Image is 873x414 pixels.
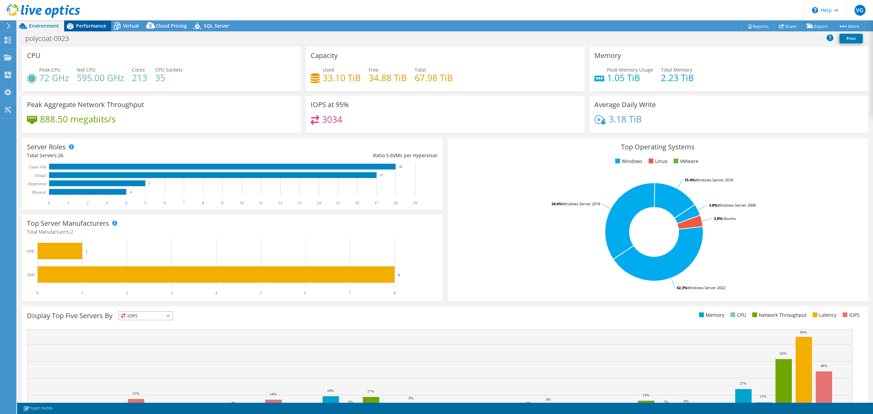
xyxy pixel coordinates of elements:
[81,291,83,295] text: 1
[409,396,414,400] text: 9%
[729,311,746,319] li: CPU
[594,52,621,59] h3: Memory
[833,21,864,31] a: More
[380,174,383,177] text: 17
[130,190,132,194] text: 4
[27,152,232,159] div: Total Servers:
[28,181,46,186] text: Hypervisor
[39,74,69,82] h4: 72 GHz
[34,173,46,178] text: Virtual
[86,249,88,253] text: 1
[661,74,694,82] h4: 2.23 TiB
[27,52,41,59] h3: CPU
[322,116,342,123] h4: 3034
[812,7,818,13] svg: \n
[164,201,166,205] text: 6
[613,158,642,165] li: Windows
[27,272,34,277] text: Dell
[677,285,687,290] tspan: 42.3%
[27,228,438,236] h4: Total Manufacturers:
[183,201,185,205] text: 7
[18,404,57,413] a: Project Notes
[155,74,183,82] h4: 35
[125,201,127,205] text: 4
[774,21,802,31] a: Share
[551,201,562,206] tspan: 34.6%
[709,203,717,208] tspan: 3.8%
[77,74,124,82] h4: 595.00 GHz
[270,392,277,396] text: 14%
[642,393,649,397] text: 13%
[311,101,349,108] h3: IOPS at 95%
[232,152,438,159] div: Ratio: VMs per Hypervisor
[695,177,733,182] tspan: Windows Server 2016
[29,23,59,29] span: Environment
[369,74,407,82] h4: 34.88 TiB
[415,74,453,82] h4: 67.98 TiB
[740,381,746,385] text: 27%
[386,152,393,159] span: 3.6
[546,397,551,401] text: 8%
[156,23,187,29] span: Cloud Pricing
[841,311,860,319] li: IOPS
[327,388,334,393] text: 18%
[800,330,807,334] text: 89%
[317,201,321,205] text: 14
[323,66,334,73] span: Used
[48,201,50,205] text: 0
[132,66,145,73] span: Cores
[415,66,426,73] span: Total
[647,158,667,165] li: Linux
[506,402,511,406] text: 2%
[453,143,863,151] h3: Top Operating Systems
[39,66,60,73] span: Peak CPU
[820,364,827,368] text: 48%
[40,115,116,123] h4: 888.50 megabits/s
[278,201,282,205] text: 12
[323,74,361,82] h4: 33.10 TiB
[607,66,653,73] span: Peak Memory Usage
[87,201,89,205] text: 2
[93,402,98,406] text: 2%
[240,201,244,205] text: 10
[717,203,756,208] tspan: Windows Server 2008
[215,291,217,295] text: 4
[855,5,865,16] span: VG
[144,201,146,205] text: 5
[811,311,837,319] li: Latency
[231,401,236,405] text: 4%
[126,291,128,295] text: 2
[394,291,396,295] text: 8
[71,228,73,235] span: 2
[687,285,725,290] tspan: Windows Server 2022
[388,402,394,406] text: 2%
[171,291,173,295] text: 3
[76,23,106,29] span: Performance
[27,101,144,108] h3: Peak Aggregate Network Throughput
[526,401,531,405] text: 4%
[119,312,173,320] span: IOPS
[259,201,263,205] text: 11
[394,201,398,205] text: 18
[609,115,642,123] h4: 3.18 TiB
[106,201,108,205] text: 3
[374,201,379,205] text: 17
[664,400,669,404] text: 5%
[221,201,223,205] text: 9
[32,190,46,195] text: Physical
[202,201,204,205] text: 8
[661,66,692,73] span: Total Memory
[398,273,400,277] text: 8
[297,201,301,205] text: 13
[27,220,109,227] h3: Top Server Manufacturers
[684,399,689,403] text: 6%
[369,66,379,73] span: Free
[840,34,863,43] a: Print
[155,66,183,73] span: CPU Sockets
[607,74,653,82] h4: 1.05 TiB
[336,201,340,205] text: 15
[413,201,417,205] text: 19
[260,291,262,295] text: 5
[697,311,724,319] li: Memory
[367,389,374,393] text: 17%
